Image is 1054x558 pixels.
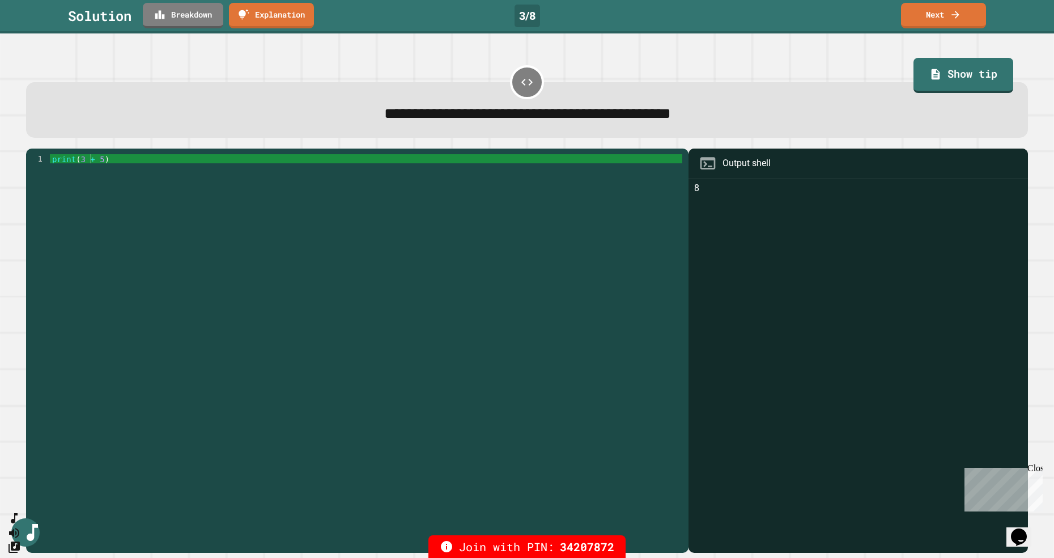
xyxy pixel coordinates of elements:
[7,511,21,526] button: SpeedDial basic example
[694,181,1022,553] div: 8
[515,5,540,27] div: 3 / 8
[913,58,1013,93] a: Show tip
[1006,513,1043,547] iframe: chat widget
[428,535,626,558] div: Join with PIN:
[7,526,21,540] button: Mute music
[143,3,223,28] a: Breakdown
[229,3,314,28] a: Explanation
[960,463,1043,511] iframe: chat widget
[5,5,78,72] div: Chat with us now!Close
[7,540,21,554] button: Change Music
[560,538,614,555] span: 34207872
[26,154,50,163] div: 1
[901,3,986,28] a: Next
[722,157,771,170] div: Output shell
[68,6,131,26] div: Solution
